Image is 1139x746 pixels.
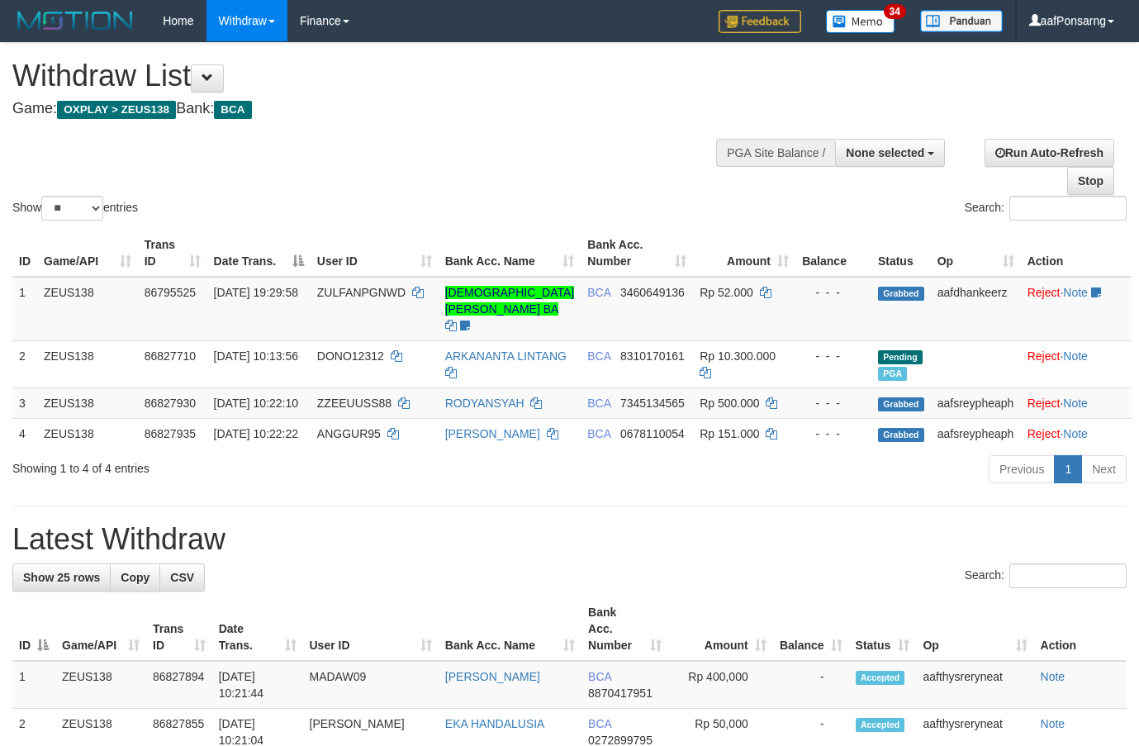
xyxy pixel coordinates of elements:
th: Balance: activate to sort column ascending [773,597,849,661]
th: Status: activate to sort column ascending [849,597,917,661]
label: Show entries [12,196,138,221]
span: [DATE] 10:22:10 [214,397,298,410]
td: 2 [12,340,37,387]
th: Op: activate to sort column ascending [916,597,1033,661]
th: Bank Acc. Name: activate to sort column ascending [439,597,581,661]
th: Status [871,230,931,277]
img: Button%20Memo.svg [826,10,895,33]
a: Note [1041,717,1065,730]
span: BCA [587,349,610,363]
img: Feedback.jpg [719,10,801,33]
td: ZEUS138 [37,277,138,341]
td: 86827894 [146,661,212,709]
th: Game/API: activate to sort column ascending [37,230,138,277]
h1: Latest Withdraw [12,523,1127,556]
th: Bank Acc. Name: activate to sort column ascending [439,230,581,277]
td: aafsreypheaph [931,387,1021,418]
span: DONO12312 [317,349,384,363]
th: Bank Acc. Number: activate to sort column ascending [581,230,693,277]
span: Show 25 rows [23,571,100,584]
span: 34 [884,4,906,19]
a: Run Auto-Refresh [985,139,1114,167]
span: BCA [214,101,251,119]
span: Grabbed [878,428,924,442]
td: ZEUS138 [37,418,138,449]
a: Next [1081,455,1127,483]
a: Note [1063,349,1088,363]
th: Action [1021,230,1132,277]
span: None selected [846,146,924,159]
span: BCA [588,670,611,683]
td: MADAW09 [303,661,439,709]
th: User ID: activate to sort column ascending [311,230,439,277]
a: Reject [1027,427,1061,440]
a: RODYANSYAH [445,397,524,410]
div: - - - [802,284,865,301]
input: Search: [1009,563,1127,588]
span: Copy 8870417951 to clipboard [588,687,653,700]
a: Stop [1067,167,1114,195]
th: Date Trans.: activate to sort column ascending [212,597,303,661]
h4: Game: Bank: [12,101,743,117]
th: Game/API: activate to sort column ascending [55,597,146,661]
a: Reject [1027,397,1061,410]
span: ZZEEUUSS88 [317,397,392,410]
th: Date Trans.: activate to sort column descending [207,230,311,277]
span: [DATE] 10:22:22 [214,427,298,440]
td: ZEUS138 [37,340,138,387]
th: Bank Acc. Number: activate to sort column ascending [581,597,668,661]
th: ID: activate to sort column descending [12,597,55,661]
a: [PERSON_NAME] [445,670,540,683]
td: · [1021,418,1132,449]
a: CSV [159,563,205,592]
a: Note [1063,397,1088,410]
td: aafsreypheaph [931,418,1021,449]
span: OXPLAY > ZEUS138 [57,101,176,119]
span: Rp 52.000 [700,286,753,299]
label: Search: [965,563,1127,588]
span: ANGGUR95 [317,427,381,440]
a: 1 [1054,455,1082,483]
div: - - - [802,425,865,442]
a: Show 25 rows [12,563,111,592]
td: [DATE] 10:21:44 [212,661,303,709]
img: MOTION_logo.png [12,8,138,33]
div: - - - [802,348,865,364]
span: Copy 7345134565 to clipboard [620,397,685,410]
span: [DATE] 19:29:58 [214,286,298,299]
img: panduan.png [920,10,1003,32]
span: Rp 10.300.000 [700,349,776,363]
a: EKA HANDALUSIA [445,717,545,730]
span: [DATE] 10:13:56 [214,349,298,363]
span: Copy 0678110054 to clipboard [620,427,685,440]
th: Op: activate to sort column ascending [931,230,1021,277]
span: BCA [588,717,611,730]
span: Copy 8310170161 to clipboard [620,349,685,363]
span: Pending [878,350,923,364]
select: Showentries [41,196,103,221]
span: Grabbed [878,397,924,411]
th: Balance [795,230,871,277]
td: · [1021,277,1132,341]
span: 86827710 [145,349,196,363]
span: Copy [121,571,149,584]
span: Marked by aafnoeunsreypich [878,367,907,381]
th: Amount: activate to sort column ascending [668,597,773,661]
a: Previous [989,455,1055,483]
th: Action [1034,597,1127,661]
a: Note [1063,286,1088,299]
td: ZEUS138 [55,661,146,709]
input: Search: [1009,196,1127,221]
td: ZEUS138 [37,387,138,418]
div: Showing 1 to 4 of 4 entries [12,454,463,477]
th: User ID: activate to sort column ascending [303,597,439,661]
div: - - - [802,395,865,411]
a: Reject [1027,349,1061,363]
a: Reject [1027,286,1061,299]
span: CSV [170,571,194,584]
span: BCA [587,427,610,440]
span: Rp 151.000 [700,427,759,440]
td: Rp 400,000 [668,661,773,709]
button: None selected [835,139,945,167]
td: · [1021,387,1132,418]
